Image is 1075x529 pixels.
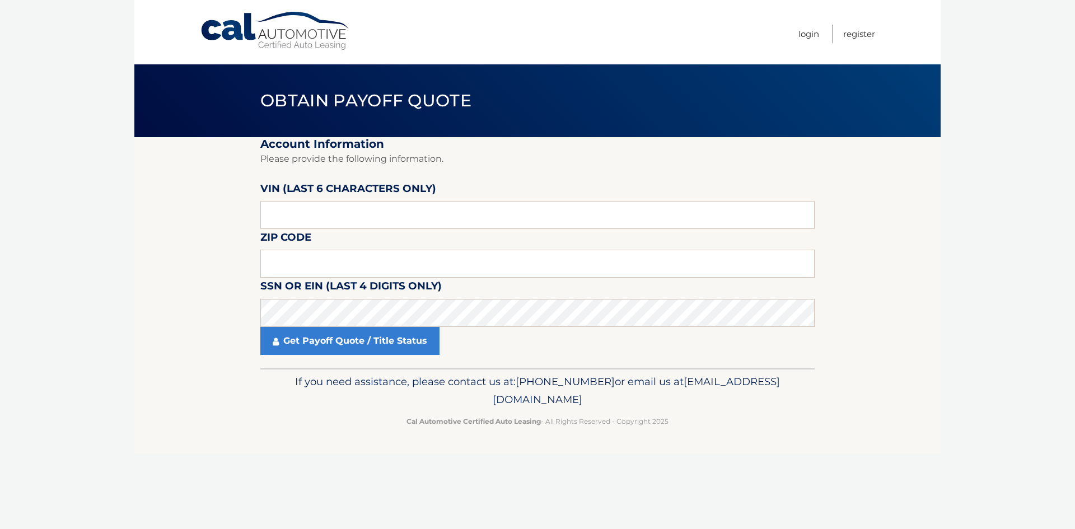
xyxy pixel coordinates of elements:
p: - All Rights Reserved - Copyright 2025 [268,415,807,427]
p: If you need assistance, please contact us at: or email us at [268,373,807,409]
a: Register [843,25,875,43]
p: Please provide the following information. [260,151,815,167]
span: [PHONE_NUMBER] [516,375,615,388]
span: Obtain Payoff Quote [260,90,471,111]
strong: Cal Automotive Certified Auto Leasing [406,417,541,425]
a: Login [798,25,819,43]
a: Cal Automotive [200,11,351,51]
a: Get Payoff Quote / Title Status [260,327,440,355]
label: VIN (last 6 characters only) [260,180,436,201]
label: Zip Code [260,229,311,250]
h2: Account Information [260,137,815,151]
label: SSN or EIN (last 4 digits only) [260,278,442,298]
